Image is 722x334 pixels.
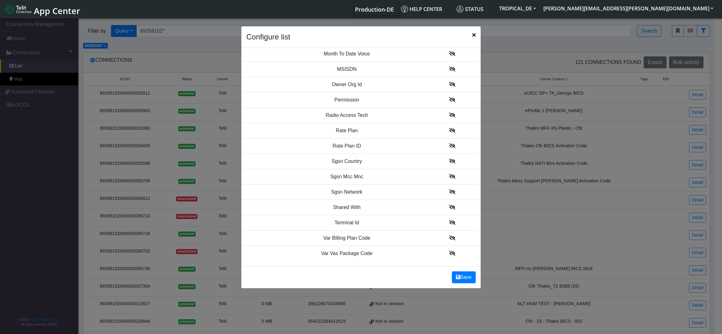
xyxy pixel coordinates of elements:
td: Sgsn Country [270,154,424,169]
span: Status [457,6,484,13]
span: Production-DE [355,6,394,13]
img: status.svg [457,6,463,13]
button: TROPICAL_DE [495,3,540,14]
td: Var Vas Package Code [270,246,424,261]
button: [PERSON_NAME][EMAIL_ADDRESS][PERSON_NAME][DOMAIN_NAME] [540,3,717,14]
td: Rate Plan ID [270,138,424,154]
h4: Configure list [246,31,290,43]
td: Month To Date Voice [270,46,424,61]
td: Var Billing Plan Code [270,230,424,246]
img: knowledge.svg [401,6,408,13]
td: MSISDN [270,61,424,77]
td: Rate Plan [270,123,424,138]
td: Sgsn Network [270,184,424,200]
span: Help center [401,6,442,13]
td: Owner Org Id [270,77,424,92]
td: Sgsn Mcc Mnc [270,169,424,184]
td: Permission [270,92,424,107]
button: Save [452,271,476,283]
img: logo-telit-cinterion-gw-new.png [5,4,31,14]
span: Close [472,31,476,39]
span: App Center [34,5,80,17]
td: Shared With [270,200,424,215]
a: Your current platform instance [355,3,394,15]
td: Terminal Id [270,215,424,230]
td: Radio Access Tech [270,107,424,123]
